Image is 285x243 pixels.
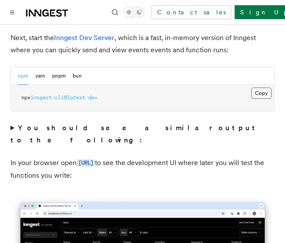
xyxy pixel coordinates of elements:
summary: You should see a similar output to the following: [10,122,275,146]
a: Inngest Dev Server [54,34,114,42]
button: Toggle navigation [7,7,17,17]
span: npx [21,94,30,101]
button: npm [18,67,28,85]
button: Find something... [110,7,120,17]
button: Copy [251,88,272,99]
span: inngest-cli@latest [30,94,85,101]
button: pnpm [52,67,66,85]
button: bun [73,67,82,85]
a: Contact sales [151,5,231,19]
p: In your browser open to see the development UI where later you will test the functions you write: [10,157,275,182]
button: yarn [35,67,45,85]
button: Toggle dark mode [124,7,144,17]
strong: You should see a similar output to the following: [10,124,258,144]
p: Next, start the , which is a fast, in-memory version of Inngest where you can quickly send and vi... [10,32,275,56]
span: dev [88,94,97,101]
a: [URL] [77,159,95,167]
